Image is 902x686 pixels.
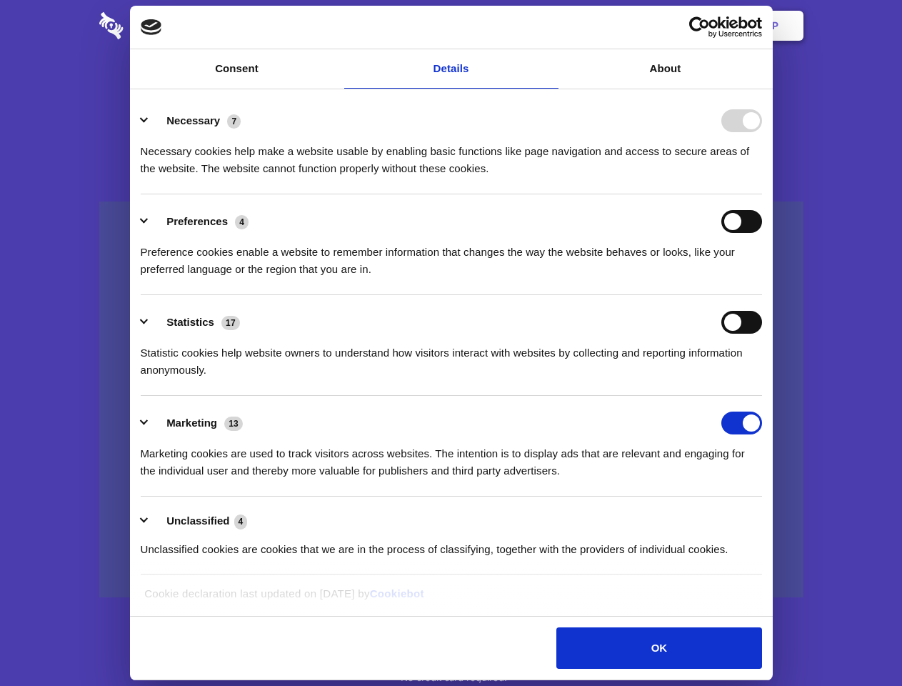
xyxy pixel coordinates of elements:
button: OK [556,627,761,669]
button: Preferences (4) [141,210,258,233]
button: Statistics (17) [141,311,249,334]
button: Unclassified (4) [141,512,256,530]
a: Details [344,49,558,89]
a: Usercentrics Cookiebot - opens in a new window [637,16,762,38]
div: Statistic cookies help website owners to understand how visitors interact with websites by collec... [141,334,762,379]
a: About [558,49,773,89]
a: Cookiebot [370,587,424,600]
span: 4 [234,514,248,529]
div: Unclassified cookies are cookies that we are in the process of classifying, together with the pro... [141,530,762,558]
div: Preference cookies enable a website to remember information that changes the way the website beha... [141,233,762,278]
label: Necessary [166,114,220,126]
img: logo [141,19,162,35]
label: Statistics [166,316,214,328]
a: Consent [130,49,344,89]
div: Necessary cookies help make a website usable by enabling basic functions like page navigation and... [141,132,762,177]
h1: Eliminate Slack Data Loss. [99,64,803,116]
label: Marketing [166,417,217,429]
a: Pricing [419,4,481,48]
span: 17 [221,316,240,330]
div: Marketing cookies are used to track visitors across websites. The intention is to display ads tha... [141,434,762,479]
iframe: Drift Widget Chat Controller [831,615,885,669]
a: Contact [579,4,645,48]
img: logo-wordmark-white-trans-d4663122ce5f474addd5e946df7df03e33cb6a1c49d2221995e7729f52c070b2.svg [99,12,221,39]
a: Login [648,4,710,48]
div: Cookie declaration last updated on [DATE] by [134,585,768,613]
label: Preferences [166,215,228,227]
span: 4 [235,215,249,229]
button: Necessary (7) [141,109,250,132]
button: Marketing (13) [141,412,252,434]
a: Wistia video thumbnail [99,202,803,598]
span: 13 [224,417,243,431]
h4: Auto-redaction of sensitive data, encrypted data sharing and self-destructing private chats. Shar... [99,130,803,177]
span: 7 [227,114,241,129]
